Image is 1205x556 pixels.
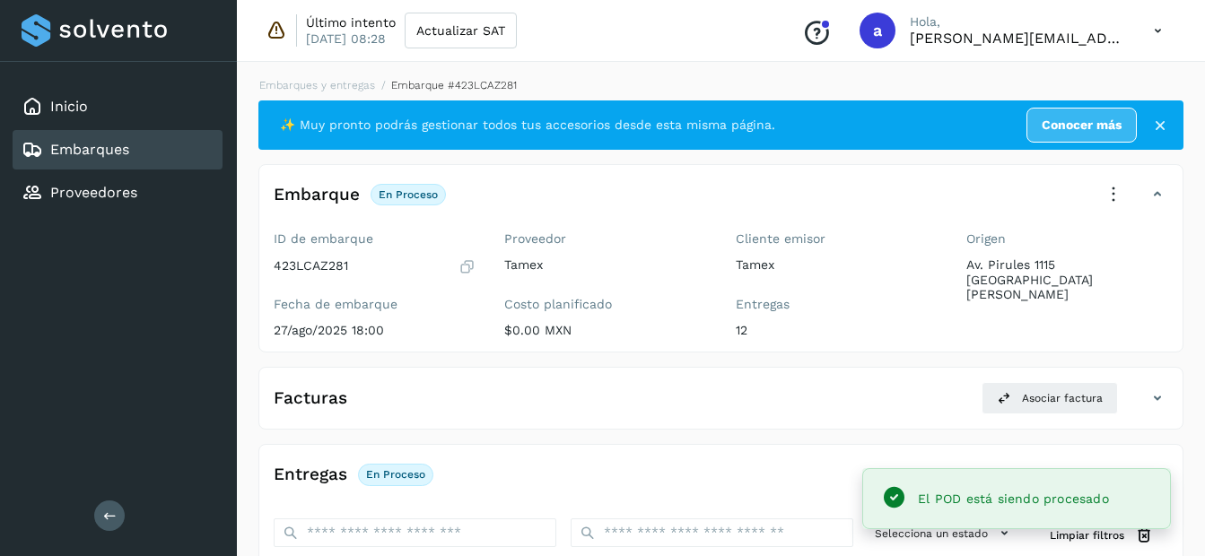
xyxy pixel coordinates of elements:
[13,173,223,213] div: Proveedores
[274,185,360,205] h4: Embarque
[274,388,347,409] h4: Facturas
[259,459,1183,504] div: EntregasEn proceso
[868,518,1021,548] button: Selecciona un estado
[1035,518,1168,552] button: Limpiar filtros
[736,231,938,247] label: Cliente emisor
[405,13,517,48] button: Actualizar SAT
[274,258,348,274] p: 423LCAZ281
[50,98,88,115] a: Inicio
[736,257,938,273] p: Tamex
[504,231,706,247] label: Proveedor
[966,257,1168,302] p: Av. Pirules 1115 [GEOGRAPHIC_DATA][PERSON_NAME]
[50,184,137,201] a: Proveedores
[736,297,938,312] label: Entregas
[1022,390,1103,406] span: Asociar factura
[416,24,505,37] span: Actualizar SAT
[736,323,938,338] p: 12
[504,257,706,273] p: Tamex
[918,491,1109,506] span: El POD está siendo procesado
[504,297,706,312] label: Costo planificado
[379,188,438,201] p: En proceso
[1026,108,1137,143] a: Conocer más
[280,116,775,135] span: ✨ Muy pronto podrás gestionar todos tus accesorios desde esta misma página.
[274,465,347,485] h4: Entregas
[910,30,1125,47] p: abigail.parra@tamex.mx
[274,323,476,338] p: 27/ago/2025 18:00
[13,130,223,169] div: Embarques
[366,468,425,481] p: En proceso
[504,323,706,338] p: $0.00 MXN
[274,231,476,247] label: ID de embarque
[13,87,223,126] div: Inicio
[966,231,1168,247] label: Origen
[391,79,517,91] span: Embarque #423LCAZ281
[259,179,1183,224] div: EmbarqueEn proceso
[274,297,476,312] label: Fecha de embarque
[259,79,375,91] a: Embarques y entregas
[259,382,1183,429] div: FacturasAsociar factura
[258,77,1183,93] nav: breadcrumb
[982,382,1118,414] button: Asociar factura
[910,14,1125,30] p: Hola,
[50,141,129,158] a: Embarques
[306,30,386,47] p: [DATE] 08:28
[306,14,396,30] p: Último intento
[1050,527,1124,543] span: Limpiar filtros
